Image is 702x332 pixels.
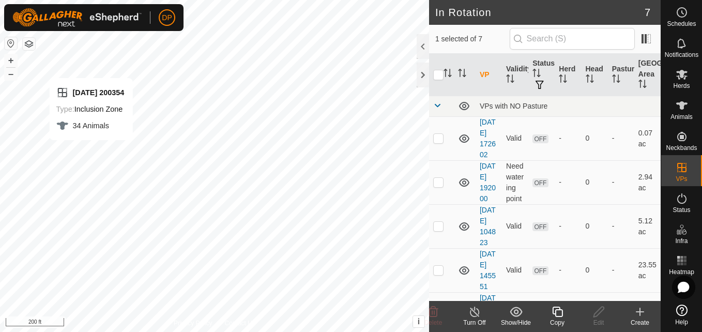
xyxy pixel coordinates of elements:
[532,134,548,143] span: OFF
[458,70,466,79] p-sorticon: Activate to sort
[480,102,657,110] div: VPs with NO Pasture
[56,86,125,99] div: [DATE] 200354
[608,204,634,248] td: -
[532,266,548,275] span: OFF
[608,116,634,160] td: -
[480,250,496,291] a: [DATE] 145551
[634,248,661,292] td: 23.55 ac
[502,248,528,292] td: Valid
[669,269,694,275] span: Heatmap
[667,21,696,27] span: Schedules
[480,206,496,247] a: [DATE] 104823
[532,70,541,79] p-sorticon: Activate to sort
[582,116,608,160] td: 0
[435,6,645,19] h2: In Rotation
[555,54,581,96] th: Herd
[608,248,634,292] td: -
[532,222,548,231] span: OFF
[675,319,688,325] span: Help
[586,76,594,84] p-sorticon: Activate to sort
[673,207,690,213] span: Status
[582,248,608,292] td: 0
[665,52,698,58] span: Notifications
[174,319,212,328] a: Privacy Policy
[608,54,634,96] th: Pasture
[444,70,452,79] p-sorticon: Activate to sort
[537,318,578,327] div: Copy
[578,318,619,327] div: Edit
[418,317,420,326] span: i
[56,103,125,115] div: Inclusion Zone
[666,145,697,151] span: Neckbands
[502,160,528,204] td: Need watering point
[532,178,548,187] span: OFF
[476,54,502,96] th: VP
[495,318,537,327] div: Show/Hide
[673,83,690,89] span: Herds
[502,204,528,248] td: Valid
[608,160,634,204] td: -
[634,160,661,204] td: 2.94 ac
[675,238,688,244] span: Infra
[528,54,555,96] th: Status
[5,68,17,80] button: –
[5,37,17,50] button: Reset Map
[502,116,528,160] td: Valid
[162,12,172,23] span: DP
[582,160,608,204] td: 0
[480,162,496,203] a: [DATE] 192000
[225,319,255,328] a: Contact Us
[480,118,496,159] a: [DATE] 172602
[12,8,142,27] img: Gallagher Logo
[582,54,608,96] th: Head
[454,318,495,327] div: Turn Off
[634,204,661,248] td: 5.12 ac
[559,177,577,188] div: -
[619,318,661,327] div: Create
[559,133,577,144] div: -
[5,54,17,67] button: +
[413,316,424,327] button: i
[510,28,635,50] input: Search (S)
[559,265,577,276] div: -
[435,34,510,44] span: 1 selected of 7
[670,114,693,120] span: Animals
[424,319,442,326] span: Delete
[638,81,647,89] p-sorticon: Activate to sort
[612,76,620,84] p-sorticon: Activate to sort
[661,300,702,329] a: Help
[634,54,661,96] th: [GEOGRAPHIC_DATA] Area
[502,54,528,96] th: Validity
[676,176,687,182] span: VPs
[506,76,514,84] p-sorticon: Activate to sort
[582,204,608,248] td: 0
[559,76,567,84] p-sorticon: Activate to sort
[645,5,650,20] span: 7
[56,119,125,132] div: 34 Animals
[559,221,577,232] div: -
[56,105,74,113] label: Type:
[23,38,35,50] button: Map Layers
[634,116,661,160] td: 0.07 ac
